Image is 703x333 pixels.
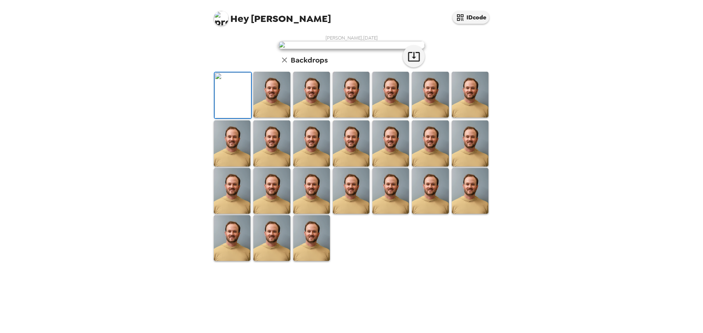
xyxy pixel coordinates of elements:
[230,12,249,25] span: Hey
[214,11,228,26] img: profile pic
[326,35,378,41] span: [PERSON_NAME] , [DATE]
[278,41,425,49] img: user
[453,11,489,24] button: IDcode
[214,7,331,24] span: [PERSON_NAME]
[291,54,328,66] h6: Backdrops
[215,72,251,118] img: Original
